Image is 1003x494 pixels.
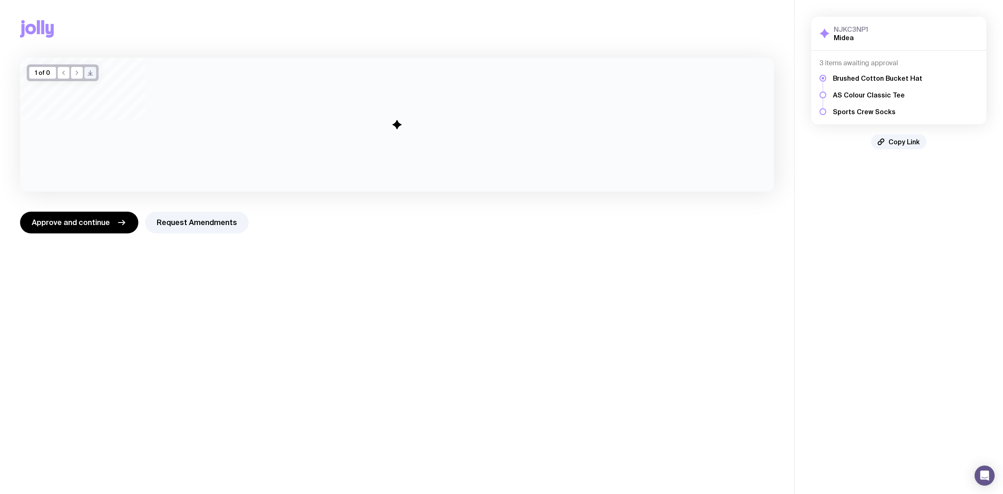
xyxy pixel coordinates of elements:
[20,212,138,233] button: Approve and continue
[145,212,249,233] button: Request Amendments
[88,71,93,75] g: /> />
[84,67,96,79] button: />/>
[32,218,110,228] span: Approve and continue
[820,59,978,67] h4: 3 items awaiting approval
[834,25,868,33] h3: NJKC3NP1
[833,91,922,99] h5: AS Colour Classic Tee
[833,108,922,116] h5: Sports Crew Socks
[871,134,927,149] button: Copy Link
[834,33,868,42] h2: Midea
[888,138,920,146] span: Copy Link
[833,74,922,82] h5: Brushed Cotton Bucket Hat
[29,67,56,79] div: 1 of 0
[975,466,995,486] div: Open Intercom Messenger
